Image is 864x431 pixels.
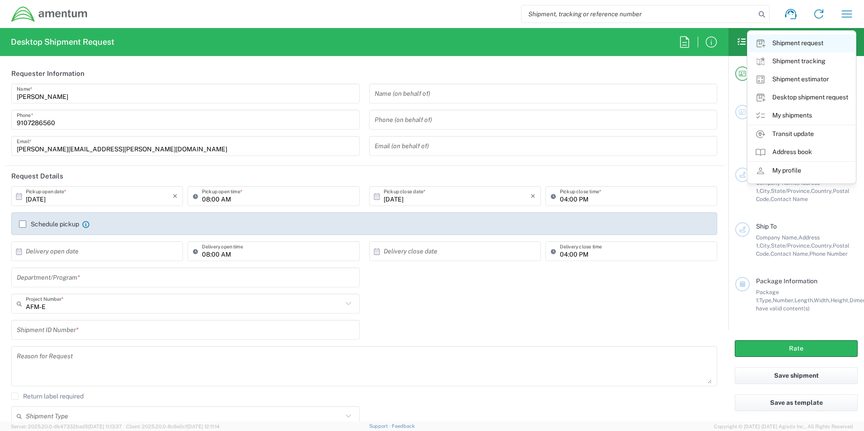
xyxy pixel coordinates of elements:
a: Support [369,423,392,429]
span: State/Province, [771,187,811,194]
span: Phone Number [809,250,848,257]
a: Transit update [748,125,855,143]
span: Length, [794,297,814,304]
span: Country, [811,242,833,249]
input: Shipment, tracking or reference number [521,5,756,23]
i: × [173,189,178,203]
button: Save as template [735,394,858,411]
h2: Shipment Checklist [737,37,828,47]
span: Package 1: [756,289,779,304]
span: Company Name, [756,234,798,241]
span: Server: 2025.20.0-db47332bad5 [11,424,122,429]
button: Rate [735,340,858,357]
span: City, [760,187,771,194]
span: Width, [814,297,831,304]
span: Ship To [756,223,777,230]
a: Address book [748,143,855,161]
img: dyncorp [11,6,88,23]
span: State/Province, [771,242,811,249]
a: Shipment request [748,34,855,52]
span: Package Information [756,277,817,285]
span: [DATE] 11:13:37 [88,424,122,429]
span: Copyright © [DATE]-[DATE] Agistix Inc., All Rights Reserved [714,422,853,431]
span: Height, [831,297,850,304]
span: Client: 2025.20.0-8c6e0cf [126,424,220,429]
span: Number, [773,297,794,304]
span: Type, [759,297,773,304]
a: My shipments [748,107,855,125]
h2: Desktop Shipment Request [11,37,114,47]
span: Country, [811,187,833,194]
i: × [531,189,535,203]
h2: Request Details [11,172,63,181]
span: City, [760,242,771,249]
a: Shipment estimator [748,70,855,89]
span: [DATE] 12:11:14 [187,424,220,429]
a: Shipment tracking [748,52,855,70]
a: Desktop shipment request [748,89,855,107]
h2: Requester Information [11,69,85,78]
label: Schedule pickup [19,220,79,228]
label: Return label required [11,393,84,400]
a: Feedback [392,423,415,429]
span: Contact Name, [770,250,809,257]
button: Save shipment [735,367,858,384]
span: Contact Name [770,196,808,202]
a: My profile [748,162,855,180]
